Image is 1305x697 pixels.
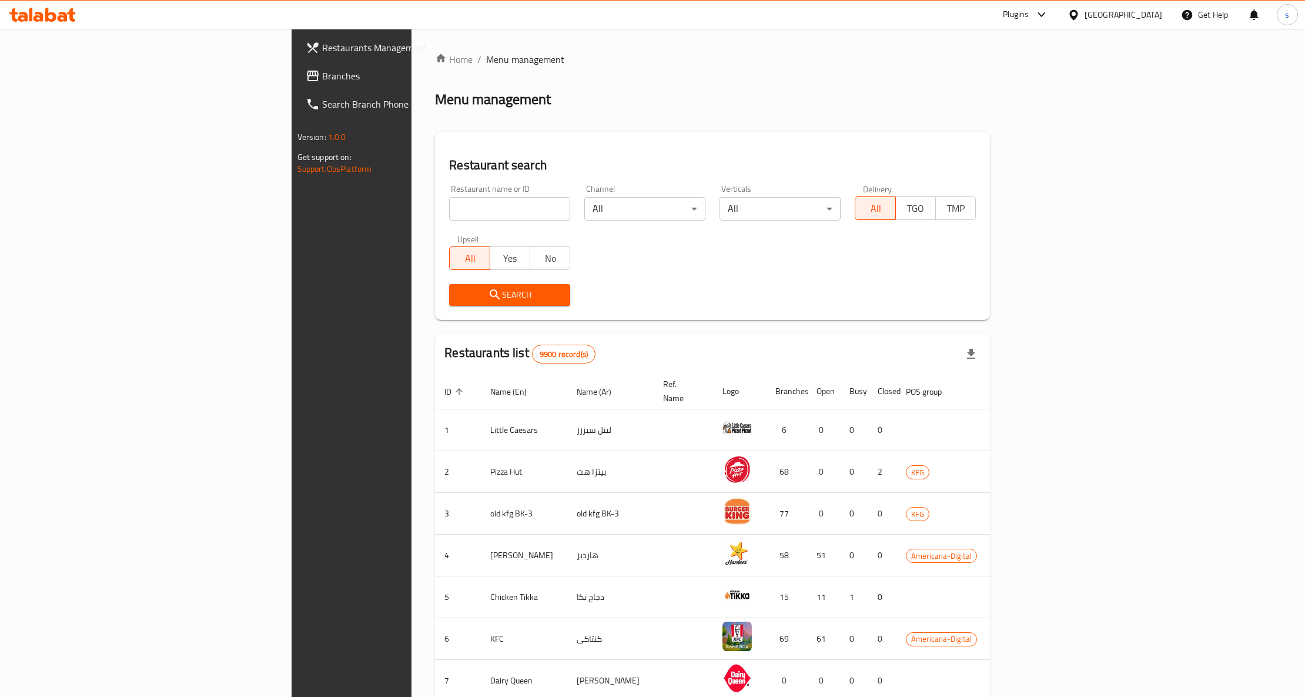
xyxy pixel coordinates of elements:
span: Search [459,288,561,302]
td: 11 [807,576,840,618]
img: KFC [722,622,752,651]
td: 0 [868,493,896,535]
td: 15 [766,576,807,618]
td: 0 [868,409,896,451]
td: 2 [868,451,896,493]
label: Delivery [863,185,892,193]
td: بيتزا هت [567,451,654,493]
td: هارديز [567,535,654,576]
div: Plugins [1003,8,1029,22]
span: Americana-Digital [906,632,976,646]
td: [PERSON_NAME] [481,535,567,576]
input: Search for restaurant name or ID.. [449,197,570,221]
td: 0 [807,493,840,535]
a: Branches [296,62,510,90]
img: Chicken Tikka [722,580,752,609]
td: كنتاكى [567,618,654,660]
th: Closed [868,373,896,409]
img: Dairy Queen [722,663,752,693]
td: 58 [766,535,807,576]
div: All [720,197,841,221]
td: 69 [766,618,807,660]
th: Branches [766,373,807,409]
img: Pizza Hut [722,455,752,484]
img: Hardee's [722,538,752,568]
span: All [454,250,485,267]
td: 0 [807,409,840,451]
a: Search Branch Phone [296,90,510,118]
button: All [449,246,490,270]
span: Get support on: [297,149,352,165]
span: No [535,250,565,267]
td: 0 [868,618,896,660]
a: Restaurants Management [296,34,510,62]
td: old kfg BK-3 [567,493,654,535]
h2: Restaurant search [449,156,976,174]
th: Open [807,373,840,409]
span: POS group [906,385,957,399]
span: Menu management [486,52,564,66]
td: 0 [840,493,868,535]
span: 9900 record(s) [533,349,595,360]
nav: breadcrumb [435,52,990,66]
td: Chicken Tikka [481,576,567,618]
label: Upsell [457,235,479,243]
span: 1.0.0 [328,129,346,145]
td: 1 [840,576,868,618]
span: Ref. Name [663,377,699,405]
span: Name (Ar) [577,385,627,399]
td: دجاج تكا [567,576,654,618]
div: [GEOGRAPHIC_DATA] [1085,8,1162,21]
span: Name (En) [490,385,542,399]
a: Support.OpsPlatform [297,161,372,176]
span: Version: [297,129,326,145]
span: ID [444,385,467,399]
button: TMP [935,196,976,220]
td: old kfg BK-3 [481,493,567,535]
td: 68 [766,451,807,493]
td: 51 [807,535,840,576]
td: Pizza Hut [481,451,567,493]
img: old kfg BK-3 [722,496,752,526]
div: All [584,197,705,221]
th: Logo [713,373,766,409]
span: TGO [901,200,931,217]
td: 0 [840,409,868,451]
span: All [860,200,891,217]
span: Search Branch Phone [322,97,500,111]
button: TGO [895,196,936,220]
td: Little Caesars [481,409,567,451]
span: KFG [906,508,929,521]
div: Export file [957,340,985,368]
button: No [530,246,570,270]
th: Busy [840,373,868,409]
td: 0 [840,451,868,493]
span: s [1285,8,1289,21]
span: Yes [495,250,526,267]
td: KFC [481,618,567,660]
span: Restaurants Management [322,41,500,55]
span: TMP [941,200,971,217]
button: All [855,196,895,220]
button: Yes [490,246,530,270]
td: 0 [868,535,896,576]
span: KFG [906,466,929,479]
td: 0 [807,451,840,493]
td: ليتل سيزرز [567,409,654,451]
h2: Restaurants list [444,344,595,363]
td: 61 [807,618,840,660]
td: 0 [840,618,868,660]
span: Americana-Digital [906,549,976,563]
td: 6 [766,409,807,451]
td: 0 [840,535,868,576]
div: Total records count [532,345,595,363]
td: 0 [868,576,896,618]
span: Branches [322,69,500,83]
button: Search [449,284,570,306]
img: Little Caesars [722,413,752,442]
td: 77 [766,493,807,535]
